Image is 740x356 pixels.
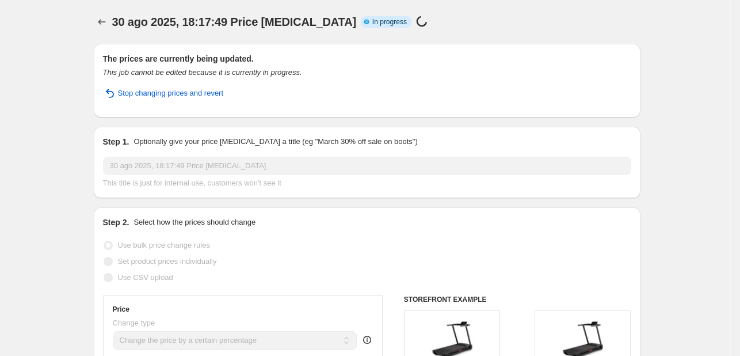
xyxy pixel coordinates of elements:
h2: The prices are currently being updated. [103,53,631,65]
span: Use CSV upload [118,273,173,282]
p: Select how the prices should change [133,217,255,228]
span: 30 ago 2025, 18:17:49 Price [MEDICAL_DATA] [112,16,356,28]
h2: Step 1. [103,136,129,147]
span: Use bulk price change rules [118,241,210,249]
p: Optionally give your price [MEDICAL_DATA] a title (eg "March 30% off sale on boots") [133,136,417,147]
span: Set product prices individually [118,257,217,266]
i: This job cannot be edited because it is currently in progress. [103,68,302,77]
span: Stop changing prices and revert [118,88,224,99]
div: help [361,334,373,346]
span: In progress [372,17,407,26]
h6: STOREFRONT EXAMPLE [404,295,631,304]
button: Stop changing prices and revert [96,84,231,103]
h3: Price [113,305,129,314]
button: Price change jobs [94,14,110,30]
span: This title is just for internal use, customers won't see it [103,179,281,187]
span: Change type [113,319,155,327]
h2: Step 2. [103,217,129,228]
input: 30% off holiday sale [103,157,631,175]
